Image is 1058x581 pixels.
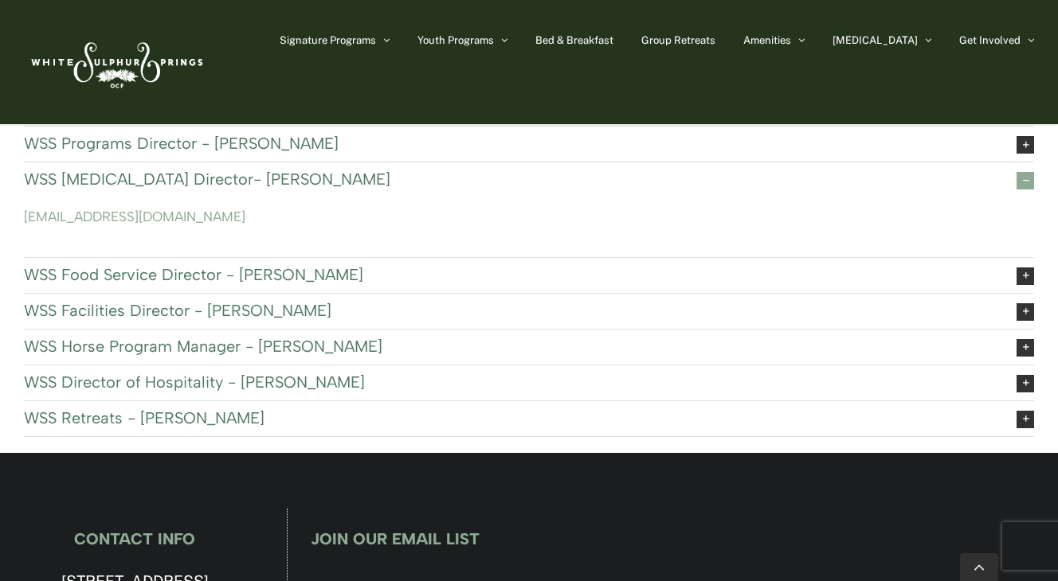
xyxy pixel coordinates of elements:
[24,302,992,319] span: WSS Facilities Director - [PERSON_NAME]
[743,35,791,45] span: Amenities
[24,294,1034,329] a: WSS Facilities Director - [PERSON_NAME]
[24,170,992,188] span: WSS [MEDICAL_DATA] Director- [PERSON_NAME]
[24,25,207,99] img: White Sulphur Springs Logo
[535,35,613,45] span: Bed & Breakfast
[24,373,992,391] span: WSS Director of Hospitality - [PERSON_NAME]
[24,258,1034,293] a: WSS Food Service Director - [PERSON_NAME]
[417,35,494,45] span: Youth Programs
[311,530,1034,548] h4: JOIN OUR EMAIL LIST
[24,135,992,152] span: WSS Programs Director - [PERSON_NAME]
[959,35,1021,45] span: Get Involved
[833,35,918,45] span: [MEDICAL_DATA]
[24,162,1034,197] a: WSS [MEDICAL_DATA] Director- [PERSON_NAME]
[280,35,376,45] span: Signature Programs
[24,530,246,548] h4: CONTACT INFO
[24,337,992,355] span: WSS Horse Program Manager - [PERSON_NAME]
[641,35,715,45] span: Group Retreats
[24,401,1034,436] a: WSS Retreats - [PERSON_NAME]
[24,365,1034,400] a: WSS Director of Hospitality - [PERSON_NAME]
[24,127,1034,162] a: WSS Programs Director - [PERSON_NAME]
[24,266,992,283] span: WSS Food Service Director - [PERSON_NAME]
[24,209,245,224] a: [EMAIL_ADDRESS][DOMAIN_NAME]
[24,409,992,427] span: WSS Retreats - [PERSON_NAME]
[24,329,1034,365] a: WSS Horse Program Manager - [PERSON_NAME]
